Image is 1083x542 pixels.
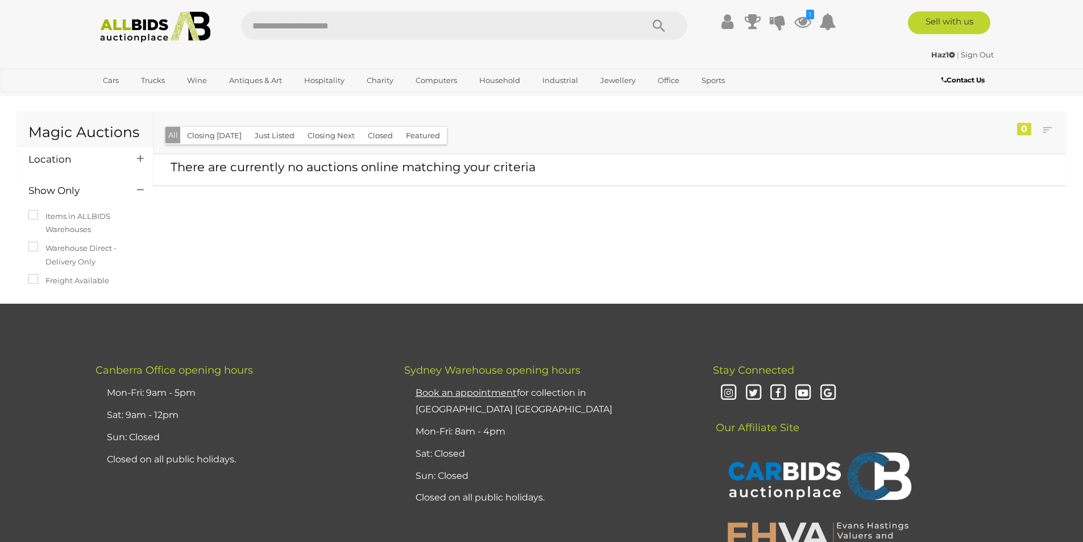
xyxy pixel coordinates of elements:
[399,127,447,144] button: Featured
[96,90,191,109] a: [GEOGRAPHIC_DATA]
[413,487,684,509] li: Closed on all public holidays.
[768,383,788,403] i: Facebook
[28,242,142,268] label: Warehouse Direct - Delivery Only
[94,11,217,43] img: Allbids.com.au
[908,11,990,34] a: Sell with us
[104,382,376,404] li: Mon-Fri: 9am - 5pm
[96,71,126,90] a: Cars
[104,404,376,427] li: Sat: 9am - 12pm
[134,71,172,90] a: Trucks
[719,383,738,403] i: Instagram
[104,449,376,471] li: Closed on all public holidays.
[404,364,580,376] span: Sydney Warehouse opening hours
[416,387,517,398] u: Book an appointment
[941,76,985,84] b: Contact Us
[931,50,955,59] strong: Haz1
[413,421,684,443] li: Mon-Fri: 8am - 4pm
[413,465,684,487] li: Sun: Closed
[180,71,214,90] a: Wine
[630,11,687,40] button: Search
[180,127,248,144] button: Closing [DATE]
[361,127,400,144] button: Closed
[28,303,120,314] h4: Category
[416,387,612,415] a: Book an appointmentfor collection in [GEOGRAPHIC_DATA] [GEOGRAPHIC_DATA]
[28,185,120,196] h4: Show Only
[713,364,794,376] span: Stay Connected
[297,71,352,90] a: Hospitality
[248,127,301,144] button: Just Listed
[694,71,732,90] a: Sports
[941,74,987,86] a: Contact Us
[28,274,109,287] label: Freight Available
[104,427,376,449] li: Sun: Closed
[28,154,120,165] h4: Location
[171,160,536,174] span: There are currently no auctions online matching your criteria
[650,71,687,90] a: Office
[408,71,464,90] a: Computers
[359,71,401,90] a: Charity
[413,443,684,465] li: Sat: Closed
[301,127,362,144] button: Closing Next
[96,364,253,376] span: Canberra Office opening hours
[794,11,811,32] a: 1
[472,71,528,90] a: Household
[535,71,586,90] a: Industrial
[28,125,142,140] h1: Magic Auctions
[165,127,181,143] button: All
[793,383,813,403] i: Youtube
[961,50,994,59] a: Sign Out
[28,210,142,237] label: Items in ALLBIDS Warehouses
[1017,123,1031,135] div: 0
[713,404,799,434] span: Our Affiliate Site
[818,383,838,403] i: Google
[593,71,643,90] a: Jewellery
[744,383,764,403] i: Twitter
[806,10,814,19] i: 1
[721,440,915,515] img: CARBIDS Auctionplace
[931,50,957,59] a: Haz1
[222,71,289,90] a: Antiques & Art
[957,50,959,59] span: |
